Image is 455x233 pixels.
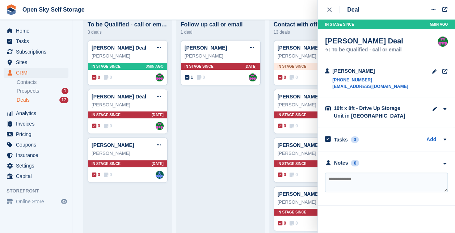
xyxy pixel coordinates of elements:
[334,136,348,143] h2: Tasks
[325,22,354,27] span: In stage since
[92,161,121,166] span: In stage since
[278,209,307,215] span: In stage since
[104,171,112,178] span: 0
[426,136,436,144] a: Add
[290,220,298,226] span: 0
[4,171,68,181] a: menu
[430,22,448,27] span: 5MIN AGO
[16,36,59,46] span: Tasks
[16,150,59,160] span: Insurance
[185,64,214,69] span: In stage since
[16,68,59,78] span: CRM
[4,196,68,207] a: menu
[334,105,406,120] div: 10ft x 8ft - Drive Up Storage Unit in [GEOGRAPHIC_DATA]
[347,5,359,14] div: Deal
[325,47,403,52] div: To be Qualified - call or email
[278,64,307,69] span: In stage since
[4,119,68,129] a: menu
[278,123,286,129] span: 0
[156,122,164,130] img: Richard Baker
[92,74,100,81] span: 0
[334,159,348,167] div: Notes
[62,88,68,94] div: 1
[278,52,350,60] div: [PERSON_NAME]
[4,129,68,139] a: menu
[185,45,227,51] a: [PERSON_NAME]
[16,140,59,150] span: Coupons
[278,45,320,51] a: [PERSON_NAME]
[290,171,298,178] span: 0
[152,112,164,118] span: [DATE]
[6,4,17,15] img: stora-icon-8386f47178a22dfd0bd8f6a31ec36ba5ce8667c1dd55bd0f319d3a0aa187defe.svg
[244,64,256,69] span: [DATE]
[20,4,88,16] a: Open Sky Self Storage
[16,161,59,171] span: Settings
[351,136,359,143] div: 0
[278,171,286,178] span: 0
[290,123,298,129] span: 0
[278,161,307,166] span: In stage since
[17,97,30,103] span: Deals
[278,199,350,206] div: [PERSON_NAME]
[92,171,100,178] span: 0
[16,196,59,207] span: Online Store
[278,150,350,157] div: [PERSON_NAME]
[16,108,59,118] span: Analytics
[92,142,134,148] a: [PERSON_NAME]
[278,112,307,118] span: In stage since
[332,67,408,75] div: [PERSON_NAME]
[92,101,164,109] div: [PERSON_NAME]
[185,74,193,81] span: 1
[351,160,359,166] div: 0
[92,94,146,99] a: [PERSON_NAME] Deal
[4,57,68,67] a: menu
[249,73,257,81] img: Richard Baker
[325,37,403,45] div: [PERSON_NAME] Deal
[60,197,68,206] a: Preview store
[104,74,112,81] span: 0
[92,45,146,51] a: [PERSON_NAME] Deal
[17,87,68,95] a: Prospects 1
[59,97,68,103] div: 17
[4,161,68,171] a: menu
[16,119,59,129] span: Invoices
[16,57,59,67] span: Sites
[332,83,408,90] a: [EMAIL_ADDRESS][DOMAIN_NAME]
[92,52,164,60] div: [PERSON_NAME]
[146,64,164,69] span: 3MIN AGO
[4,108,68,118] a: menu
[4,26,68,36] a: menu
[92,112,121,118] span: In stage since
[17,96,68,104] a: Deals 17
[278,191,320,197] a: [PERSON_NAME]
[197,74,205,81] span: 0
[152,161,164,166] span: [DATE]
[17,79,68,86] a: Contacts
[92,150,164,157] div: [PERSON_NAME]
[16,129,59,139] span: Pricing
[4,68,68,78] a: menu
[278,101,350,109] div: [PERSON_NAME]
[16,26,59,36] span: Home
[278,74,286,81] span: 0
[17,88,39,94] span: Prospects
[185,52,257,60] div: [PERSON_NAME]
[156,73,164,81] img: Richard Baker
[438,37,448,47] img: Richard Baker
[4,150,68,160] a: menu
[290,74,298,81] span: 0
[156,171,164,179] a: Damon Boniface
[278,94,332,99] a: [PERSON_NAME] Deal
[4,36,68,46] a: menu
[274,28,354,37] div: 13 deals
[278,142,332,148] a: [PERSON_NAME] Deal
[88,21,168,28] div: To be Qualified - call or email
[278,220,286,226] span: 0
[92,64,121,69] span: In stage since
[104,123,112,129] span: 0
[88,28,168,37] div: 3 deals
[16,47,59,57] span: Subscriptions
